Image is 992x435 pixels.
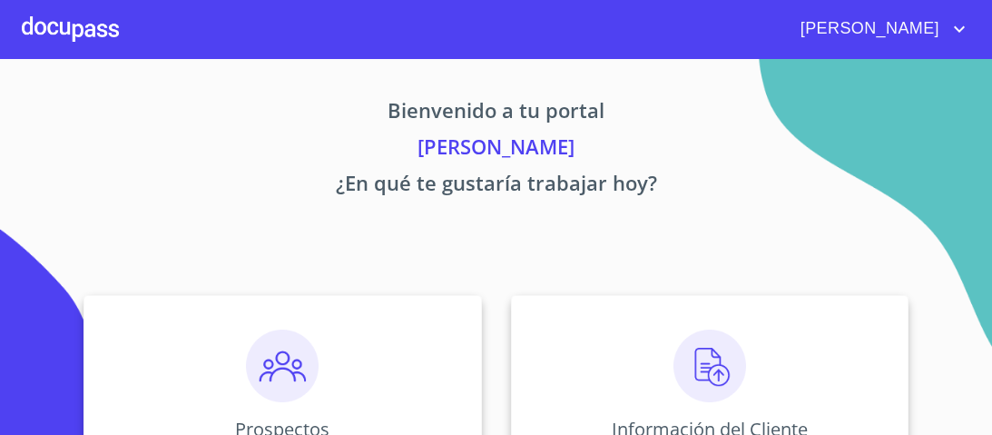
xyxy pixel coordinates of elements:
p: Bienvenido a tu portal [22,95,970,132]
p: [PERSON_NAME] [22,132,970,168]
p: ¿En qué te gustaría trabajar hoy? [22,168,970,204]
img: carga.png [673,330,746,402]
span: [PERSON_NAME] [787,15,948,44]
img: prospectos.png [246,330,319,402]
button: account of current user [787,15,970,44]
